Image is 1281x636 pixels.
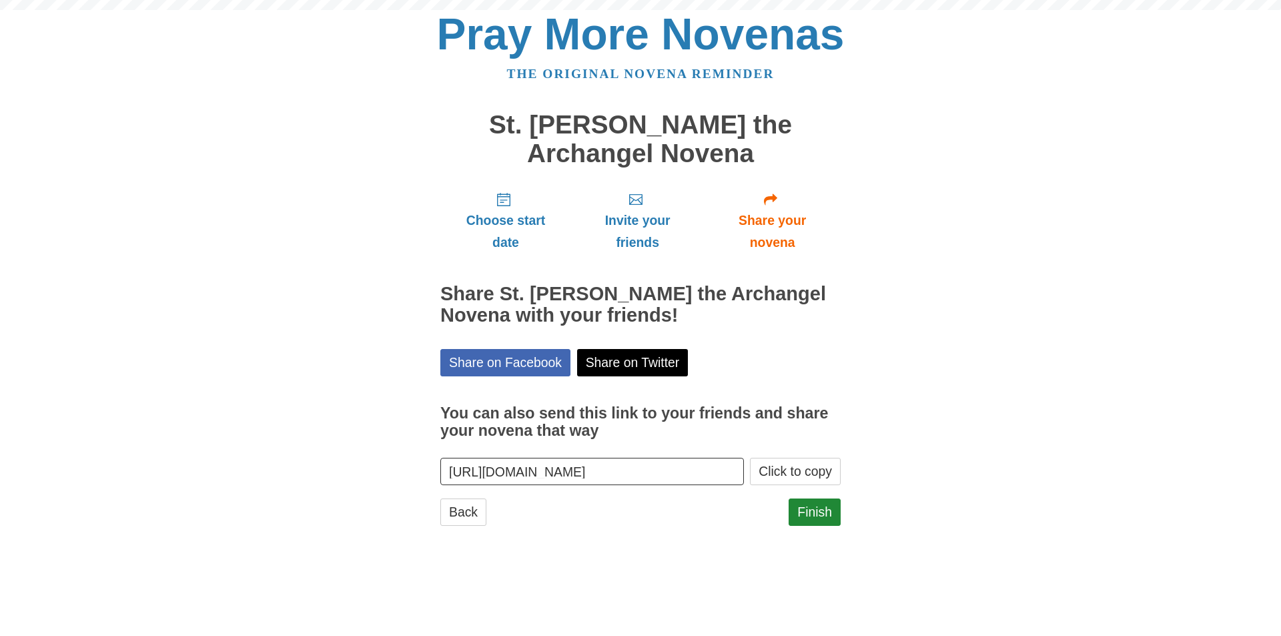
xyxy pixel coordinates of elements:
[571,181,704,260] a: Invite your friends
[584,210,691,254] span: Invite your friends
[440,181,571,260] a: Choose start date
[437,9,845,59] a: Pray More Novenas
[789,499,841,526] a: Finish
[440,111,841,168] h1: St. [PERSON_NAME] the Archangel Novena
[440,499,486,526] a: Back
[717,210,827,254] span: Share your novena
[454,210,558,254] span: Choose start date
[440,405,841,439] h3: You can also send this link to your friends and share your novena that way
[704,181,841,260] a: Share your novena
[440,349,570,376] a: Share on Facebook
[577,349,689,376] a: Share on Twitter
[750,458,841,485] button: Click to copy
[507,67,775,81] a: The original novena reminder
[440,284,841,326] h2: Share St. [PERSON_NAME] the Archangel Novena with your friends!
